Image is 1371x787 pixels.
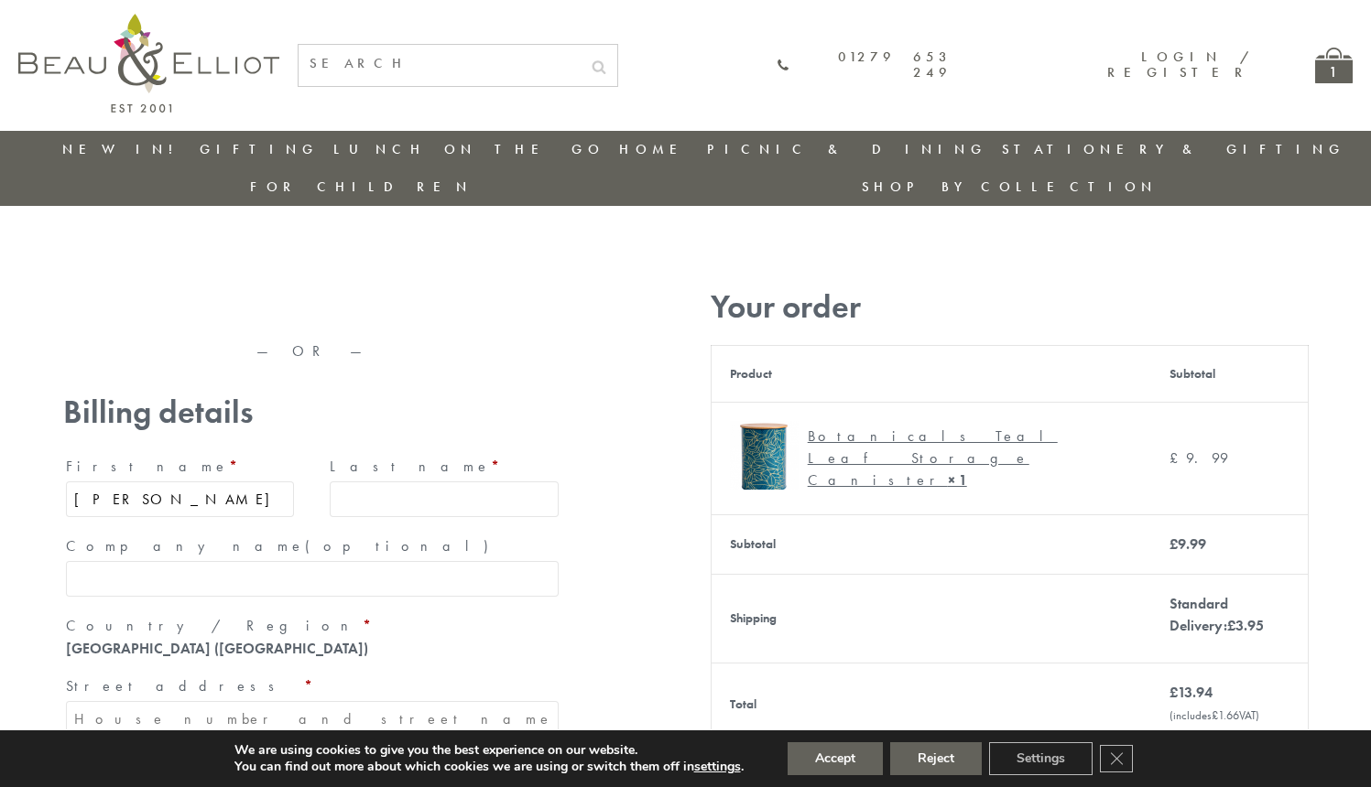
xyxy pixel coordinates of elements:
[808,426,1120,491] div: Botanicals Teal Leaf Storage Canister
[66,639,368,658] strong: [GEOGRAPHIC_DATA] ([GEOGRAPHIC_DATA])
[1212,707,1239,723] span: 1.66
[1315,48,1353,83] a: 1
[66,701,559,737] input: House number and street name
[18,14,279,113] img: logo
[63,343,561,360] p: — OR —
[711,663,1151,745] th: Total
[694,759,741,775] button: settings
[619,140,692,158] a: Home
[305,536,499,555] span: (optional)
[862,178,1158,196] a: Shop by collection
[1170,594,1264,635] label: Standard Delivery:
[777,49,952,81] a: 01279 653 249
[330,452,559,481] label: Last name
[250,178,473,196] a: For Children
[66,452,295,481] label: First name
[1227,616,1235,635] span: £
[299,45,581,82] input: SEARCH
[66,611,559,641] label: Country / Region
[313,281,565,325] iframe: Secure express checkout frame
[60,281,311,325] iframe: Secure express checkout frame
[1227,616,1264,635] bdi: 3.95
[1170,683,1178,702] span: £
[1170,534,1178,554] span: £
[1151,345,1308,402] th: Subtotal
[1170,683,1213,702] bdi: 13.94
[711,574,1151,663] th: Shipping
[234,759,744,775] p: You can find out more about which cookies we are using or switch them off in .
[1170,534,1206,554] bdi: 9.99
[989,742,1093,775] button: Settings
[66,532,559,561] label: Company name
[1107,48,1251,81] a: Login / Register
[63,393,561,431] h3: Billing details
[234,742,744,759] p: We are using cookies to give you the best experience on our website.
[890,742,982,775] button: Reject
[707,140,987,158] a: Picnic & Dining
[711,514,1151,574] th: Subtotal
[1100,745,1133,772] button: Close GDPR Cookie Banner
[1170,707,1259,723] small: (includes VAT)
[1170,448,1228,468] bdi: 9.99
[1170,448,1186,468] span: £
[333,140,604,158] a: Lunch On The Go
[948,470,967,490] strong: × 1
[62,140,185,158] a: New in!
[711,288,1309,326] h3: Your order
[711,345,1151,402] th: Product
[200,140,319,158] a: Gifting
[1002,140,1345,158] a: Stationery & Gifting
[788,742,883,775] button: Accept
[730,421,1134,496] a: Botanicals storage canister Botanicals Teal Leaf Storage Canister× 1
[1212,707,1218,723] span: £
[730,421,799,490] img: Botanicals storage canister
[66,672,559,701] label: Street address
